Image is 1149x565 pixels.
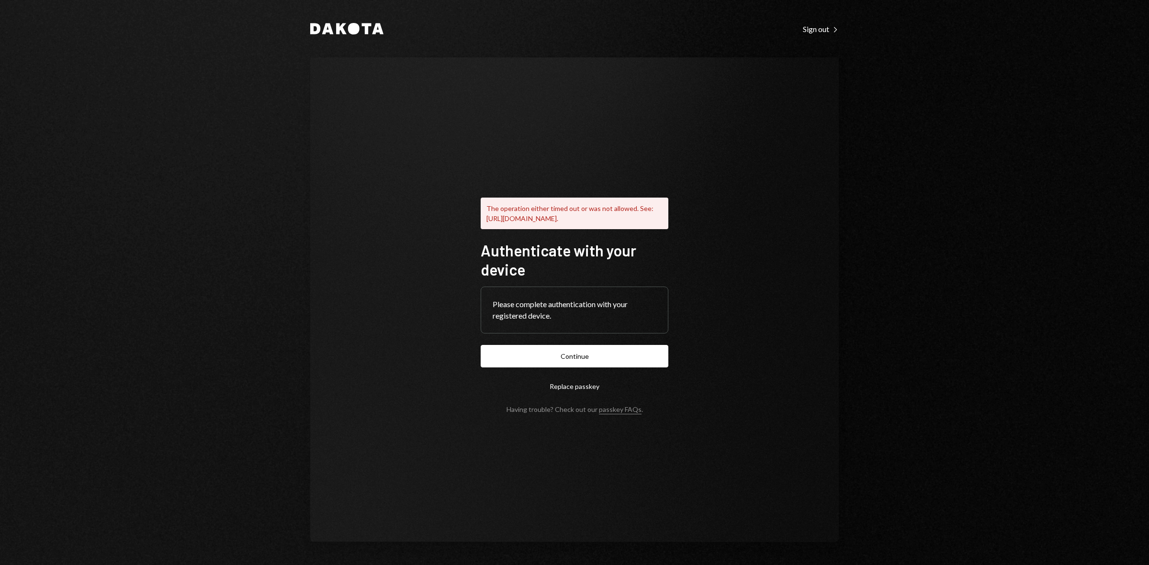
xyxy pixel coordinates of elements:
[481,345,668,367] button: Continue
[493,299,656,321] div: Please complete authentication with your registered device.
[803,24,839,34] div: Sign out
[507,405,643,413] div: Having trouble? Check out our .
[481,198,668,229] div: The operation either timed out or was not allowed. See: [URL][DOMAIN_NAME].
[599,405,642,414] a: passkey FAQs
[481,241,668,279] h1: Authenticate with your device
[481,375,668,398] button: Replace passkey
[803,23,839,34] a: Sign out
